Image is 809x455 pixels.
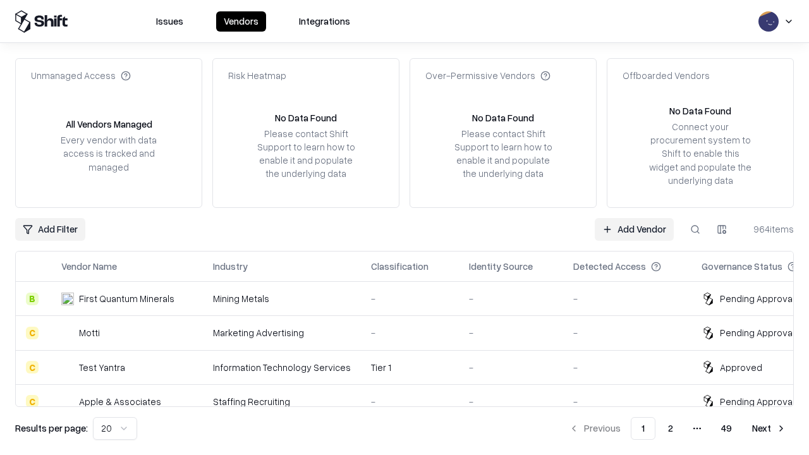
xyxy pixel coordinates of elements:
div: C [26,361,39,373]
div: Pending Approval [720,326,794,339]
div: Pending Approval [720,292,794,305]
div: Marketing Advertising [213,326,351,339]
button: 1 [631,417,655,440]
button: Issues [149,11,191,32]
div: Over-Permissive Vendors [425,69,550,82]
div: - [469,395,553,408]
div: - [573,361,681,374]
div: - [371,395,449,408]
div: - [573,292,681,305]
div: Motti [79,326,100,339]
div: - [371,326,449,339]
div: Unmanaged Access [31,69,131,82]
div: Approved [720,361,762,374]
div: Risk Heatmap [228,69,286,82]
div: Please contact Shift Support to learn how to enable it and populate the underlying data [253,127,358,181]
div: Apple & Associates [79,395,161,408]
img: Test Yantra [61,361,74,373]
div: 964 items [743,222,794,236]
div: Mining Metals [213,292,351,305]
a: Add Vendor [595,218,674,241]
div: - [469,292,553,305]
p: Results per page: [15,422,88,435]
img: First Quantum Minerals [61,293,74,305]
div: No Data Found [472,111,534,124]
div: All Vendors Managed [66,118,152,131]
div: Please contact Shift Support to learn how to enable it and populate the underlying data [451,127,556,181]
button: Integrations [291,11,358,32]
div: - [469,361,553,374]
div: - [573,326,681,339]
div: No Data Found [669,104,731,118]
img: Apple & Associates [61,395,74,408]
div: Detected Access [573,260,646,273]
div: - [573,395,681,408]
img: Motti [61,327,74,339]
button: 2 [658,417,683,440]
button: Vendors [216,11,266,32]
button: Next [745,417,794,440]
div: Tier 1 [371,361,449,374]
div: Industry [213,260,248,273]
div: - [371,292,449,305]
div: C [26,395,39,408]
div: Offboarded Vendors [623,69,710,82]
div: Test Yantra [79,361,125,374]
div: First Quantum Minerals [79,292,174,305]
div: Every vendor with data access is tracked and managed [56,133,161,173]
div: Vendor Name [61,260,117,273]
div: Connect your procurement system to Shift to enable this widget and populate the underlying data [648,120,753,187]
div: Governance Status [702,260,782,273]
nav: pagination [561,417,794,440]
div: Classification [371,260,429,273]
div: No Data Found [275,111,337,124]
button: 49 [711,417,742,440]
div: B [26,293,39,305]
div: Identity Source [469,260,533,273]
div: Pending Approval [720,395,794,408]
div: C [26,327,39,339]
div: - [469,326,553,339]
button: Add Filter [15,218,85,241]
div: Information Technology Services [213,361,351,374]
div: Staffing Recruiting [213,395,351,408]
